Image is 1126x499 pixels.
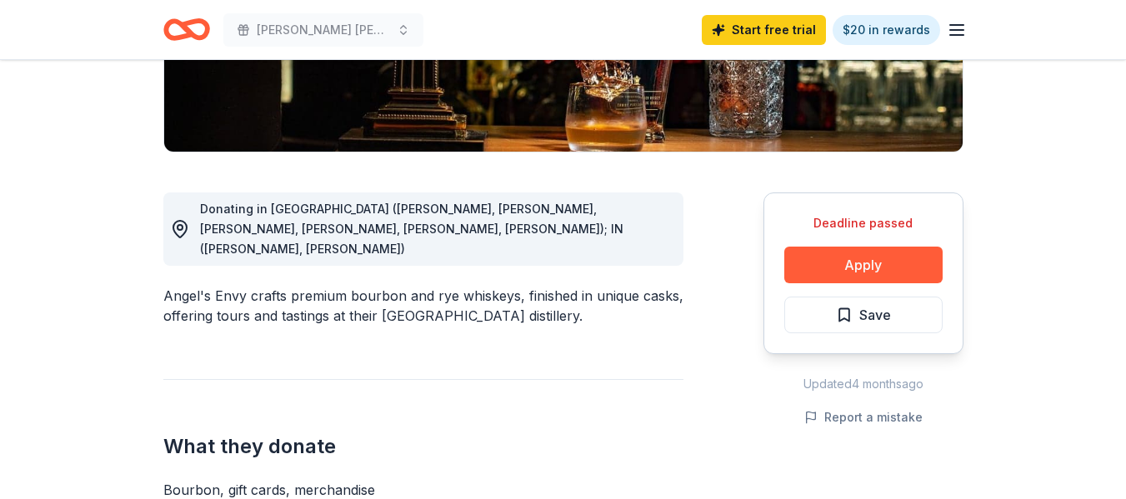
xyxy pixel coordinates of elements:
h2: What they donate [163,433,683,460]
a: Start free trial [702,15,826,45]
button: Apply [784,247,943,283]
a: $20 in rewards [833,15,940,45]
span: [PERSON_NAME] [PERSON_NAME] [257,20,390,40]
span: Save [859,304,891,326]
div: Angel's Envy crafts premium bourbon and rye whiskeys, finished in unique casks, offering tours an... [163,286,683,326]
div: Updated 4 months ago [763,374,963,394]
button: Report a mistake [804,407,923,427]
button: Save [784,297,943,333]
a: Home [163,10,210,49]
button: [PERSON_NAME] [PERSON_NAME] [223,13,423,47]
span: Donating in [GEOGRAPHIC_DATA] ([PERSON_NAME], [PERSON_NAME], [PERSON_NAME], [PERSON_NAME], [PERSO... [200,202,623,256]
div: Deadline passed [784,213,943,233]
